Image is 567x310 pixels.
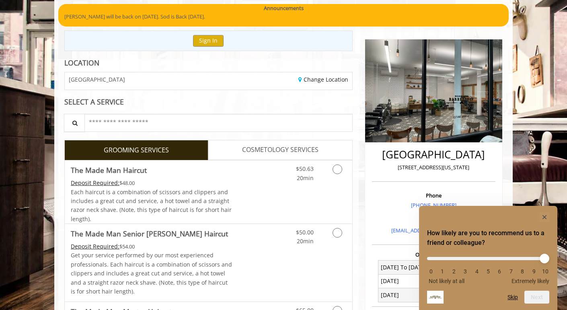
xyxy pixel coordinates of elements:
button: Sign In [193,35,224,47]
span: 20min [297,174,314,182]
li: 5 [484,268,492,275]
li: 1 [438,268,446,275]
span: Each haircut is a combination of scissors and clippers and includes a great cut and service, a ho... [71,188,232,223]
h3: Email [374,215,493,221]
span: 20min [297,237,314,245]
h2: How likely are you to recommend us to a friend or colleague? Select an option from 0 to 10, with ... [427,228,549,248]
li: 0 [427,268,435,275]
li: 9 [530,268,538,275]
p: [STREET_ADDRESS][US_STATE] [374,163,493,172]
b: Announcements [264,4,304,12]
li: 10 [541,268,549,275]
span: $50.63 [296,165,314,172]
button: Next question [524,291,549,304]
div: $48.00 [71,179,232,187]
div: How likely are you to recommend us to a friend or colleague? Select an option from 0 to 10, with ... [427,212,549,304]
li: 3 [461,268,469,275]
span: This service needs some Advance to be paid before we block your appointment [71,242,119,250]
p: [PERSON_NAME] will be back on [DATE]. Sod is Back [DATE]. [64,12,503,21]
li: 8 [518,268,526,275]
td: [DATE] [378,274,434,288]
span: Extremely likely [512,278,549,284]
td: [DATE] [378,288,434,302]
span: COSMETOLOGY SERVICES [242,145,318,155]
span: [GEOGRAPHIC_DATA] [69,76,125,82]
td: [DATE] To [DATE] [378,261,434,274]
div: How likely are you to recommend us to a friend or colleague? Select an option from 0 to 10, with ... [427,251,549,284]
div: $54.00 [71,242,232,251]
b: The Made Man Senior [PERSON_NAME] Haircut [71,228,228,239]
div: SELECT A SERVICE [64,98,353,106]
button: Hide survey [540,212,549,222]
li: 4 [473,268,481,275]
a: Change Location [298,76,348,83]
li: 2 [450,268,458,275]
h3: Phone [374,193,493,198]
li: 6 [495,268,503,275]
h3: Opening Hours [372,252,495,257]
a: [PHONE_NUMBER] [411,201,456,209]
h2: [GEOGRAPHIC_DATA] [374,149,493,160]
button: Service Search [64,114,85,132]
span: $50.00 [296,228,314,236]
a: [EMAIL_ADDRESS][DOMAIN_NAME] [391,227,476,234]
p: Get your service performed by our most experienced professionals. Each haircut is a combination o... [71,251,232,296]
button: Skip [507,294,518,300]
span: This service needs some Advance to be paid before we block your appointment [71,179,119,187]
li: 7 [507,268,515,275]
span: Not likely at all [429,278,464,284]
b: LOCATION [64,58,99,68]
b: The Made Man Haircut [71,164,147,176]
span: GROOMING SERVICES [104,145,169,156]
